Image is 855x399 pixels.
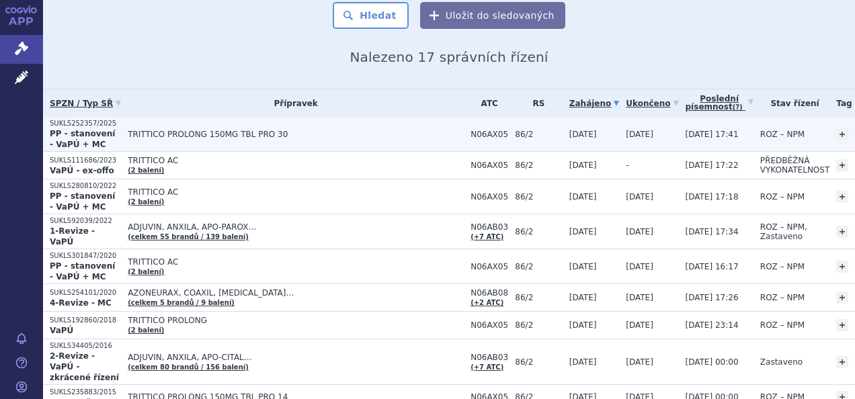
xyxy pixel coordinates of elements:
[471,288,508,298] span: N06AB08
[760,130,805,139] span: ROZ – NPM
[626,357,653,367] span: [DATE]
[333,2,409,29] button: Hledat
[754,89,829,117] th: Stav řízení
[515,130,563,139] span: 86/2
[569,227,597,236] span: [DATE]
[128,363,249,371] a: (celkem 80 brandů / 156 balení)
[569,293,597,302] span: [DATE]
[626,192,653,202] span: [DATE]
[50,181,121,191] p: SUKLS280810/2022
[128,198,164,206] a: (2 balení)
[471,262,508,271] span: N06AX05
[50,94,121,113] a: SPZN / Typ SŘ
[686,262,739,271] span: [DATE] 16:17
[836,319,848,331] a: +
[471,233,503,240] a: (+7 ATC)
[686,192,739,202] span: [DATE] 17:18
[760,156,829,175] span: PŘEDBĚŽNÁ VYKONATELNOST
[128,353,464,362] span: ADJUVIN, ANXILA, APO-CITAL…
[128,288,464,298] span: AZONEURAX, COAXIL, [MEDICAL_DATA]…
[836,292,848,304] a: +
[50,261,115,281] strong: PP - stanovení - VaPÚ + MC
[508,89,563,117] th: RS
[515,293,563,302] span: 86/2
[128,326,164,334] a: (2 balení)
[471,363,503,371] a: (+7 ATC)
[50,191,115,212] strong: PP - stanovení - VaPÚ + MC
[569,357,597,367] span: [DATE]
[686,130,739,139] span: [DATE] 17:41
[626,94,678,113] a: Ukončeno
[569,262,597,271] span: [DATE]
[128,187,464,197] span: TRITTICO AC
[50,288,121,298] p: SUKLS254101/2020
[686,293,739,302] span: [DATE] 17:26
[50,316,121,325] p: SUKLS192860/2018
[686,161,739,170] span: [DATE] 17:22
[471,161,508,170] span: N06AX05
[128,156,464,165] span: TRITTICO AC
[50,341,121,351] p: SUKLS34405/2016
[836,191,848,203] a: +
[50,129,115,149] strong: PP - stanovení - VaPÚ + MC
[569,161,597,170] span: [DATE]
[760,262,805,271] span: ROZ – NPM
[626,130,653,139] span: [DATE]
[626,227,653,236] span: [DATE]
[515,262,563,271] span: 86/2
[515,357,563,367] span: 86/2
[50,226,95,247] strong: 1-Revize - VaPÚ
[128,316,464,325] span: TRITTICO PROLONG
[50,119,121,128] p: SUKLS252357/2025
[836,356,848,368] a: +
[464,89,508,117] th: ATC
[128,222,464,232] span: ADJUVIN, ANXILA, APO-PAROX…
[626,320,653,330] span: [DATE]
[50,351,119,382] strong: 2-Revize - VaPÚ - zkrácené řízení
[50,298,112,308] strong: 4-Revize - MC
[829,89,852,117] th: Tag
[471,299,503,306] a: (+2 ATC)
[760,357,803,367] span: Zastaveno
[686,89,754,117] a: Poslednípísemnost(?)
[686,357,739,367] span: [DATE] 00:00
[515,161,563,170] span: 86/2
[569,94,619,113] a: Zahájeno
[686,320,739,330] span: [DATE] 23:14
[420,2,565,29] button: Uložit do sledovaných
[50,216,121,226] p: SUKLS92039/2022
[128,299,235,306] a: (celkem 5 brandů / 9 balení)
[50,251,121,261] p: SUKLS301847/2020
[626,161,628,170] span: -
[836,159,848,171] a: +
[50,326,73,335] strong: VaPÚ
[836,261,848,273] a: +
[350,49,548,65] span: Nalezeno 17 správních řízení
[733,103,743,112] abbr: (?)
[569,320,597,330] span: [DATE]
[626,262,653,271] span: [DATE]
[515,320,563,330] span: 86/2
[569,192,597,202] span: [DATE]
[760,320,805,330] span: ROZ – NPM
[471,130,508,139] span: N06AX05
[50,388,121,397] p: SUKLS235883/2015
[128,268,164,275] a: (2 balení)
[471,353,508,362] span: N06AB03
[471,192,508,202] span: N06AX05
[626,293,653,302] span: [DATE]
[471,222,508,232] span: N06AB03
[50,156,121,165] p: SUKLS111686/2023
[836,226,848,238] a: +
[569,130,597,139] span: [DATE]
[760,293,805,302] span: ROZ – NPM
[128,257,464,267] span: TRITTICO AC
[50,166,114,175] strong: VaPÚ - ex-offo
[128,167,164,174] a: (2 balení)
[471,320,508,330] span: N06AX05
[515,227,563,236] span: 86/2
[760,222,807,241] span: ROZ – NPM, Zastaveno
[686,227,739,236] span: [DATE] 17:34
[121,89,464,117] th: Přípravek
[760,192,805,202] span: ROZ – NPM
